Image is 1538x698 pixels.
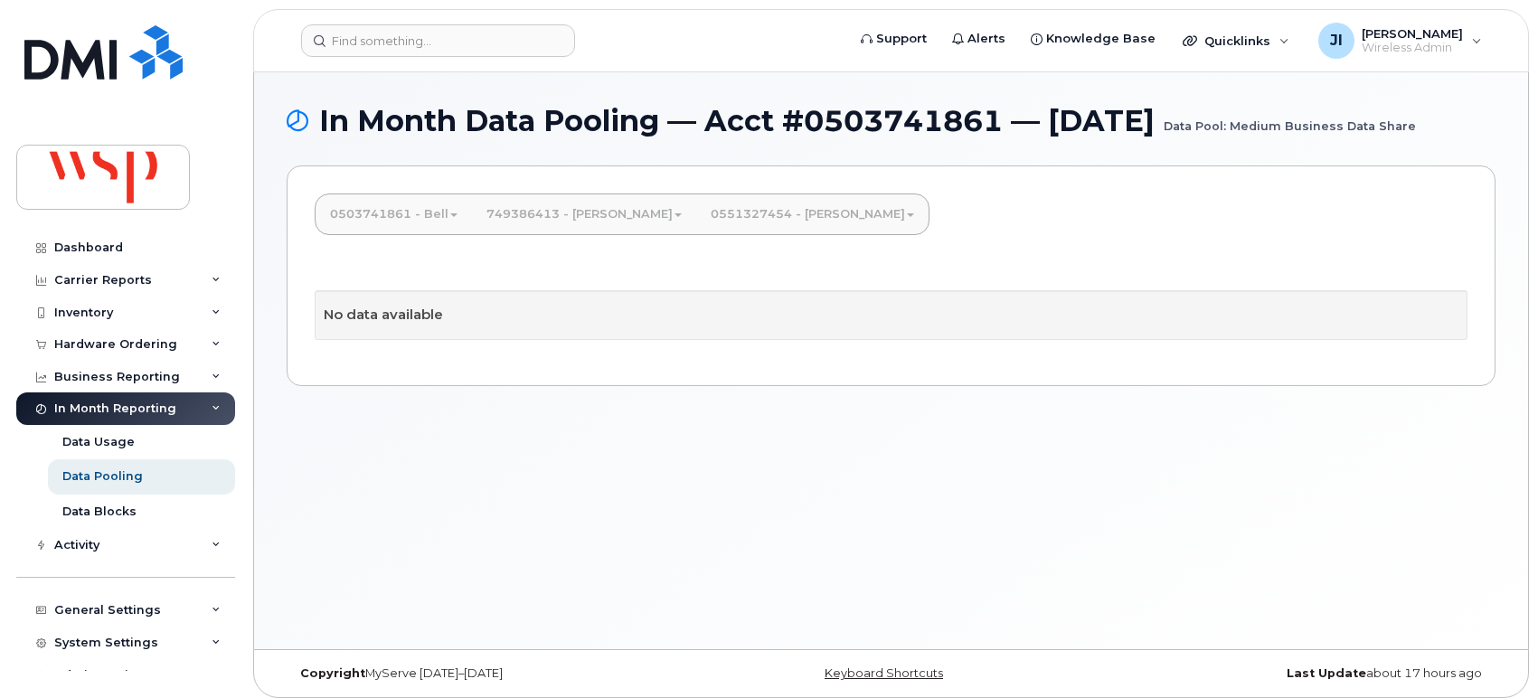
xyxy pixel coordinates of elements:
[1287,666,1366,680] strong: Last Update
[300,666,365,680] strong: Copyright
[1164,105,1416,133] small: Data Pool: Medium Business Data Share
[696,194,929,234] a: 0551327454 - [PERSON_NAME]
[324,307,1458,323] h4: No data available
[287,666,690,681] div: MyServe [DATE]–[DATE]
[316,194,472,234] a: 0503741861 - Bell
[472,194,696,234] a: 749386413 - [PERSON_NAME]
[825,666,943,680] a: Keyboard Shortcuts
[1092,666,1496,681] div: about 17 hours ago
[287,105,1496,137] h1: In Month Data Pooling — Acct #0503741861 — [DATE]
